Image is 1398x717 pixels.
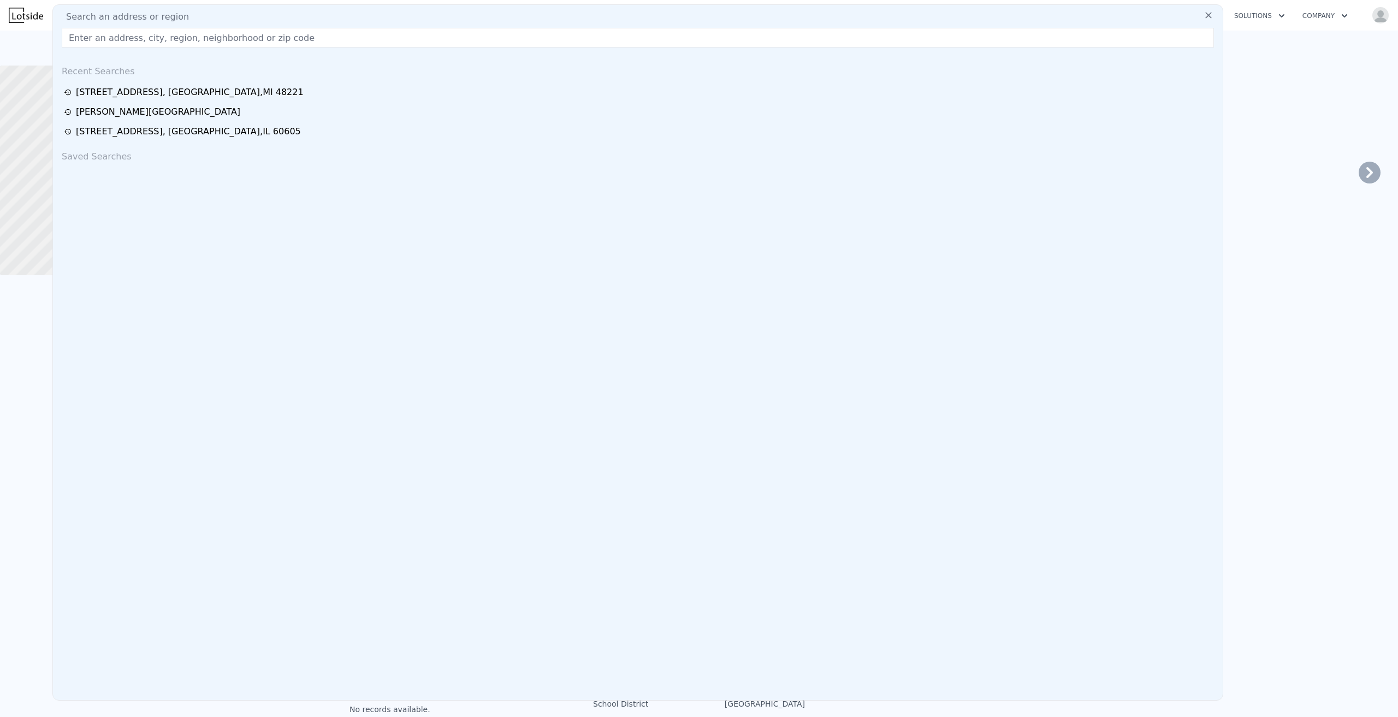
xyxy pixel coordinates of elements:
div: School District [593,698,699,709]
button: Company [1294,6,1356,26]
a: [PERSON_NAME][GEOGRAPHIC_DATA] [64,105,1215,118]
div: No records available. [349,704,568,715]
img: avatar [1372,7,1389,24]
div: [STREET_ADDRESS] , [GEOGRAPHIC_DATA] , MI 48221 [76,86,304,99]
a: [STREET_ADDRESS], [GEOGRAPHIC_DATA],IL 60605 [64,125,1215,138]
button: Solutions [1225,6,1294,26]
div: [STREET_ADDRESS] , [GEOGRAPHIC_DATA] , IL 60605 [76,125,301,138]
input: Enter an address, city, region, neighborhood or zip code [62,28,1214,48]
span: Search an address or region [57,10,189,23]
div: [GEOGRAPHIC_DATA] [699,698,805,709]
a: [STREET_ADDRESS], [GEOGRAPHIC_DATA],MI 48221 [64,86,1215,99]
div: Saved Searches [57,141,1218,168]
div: Recent Searches [57,56,1218,82]
img: Lotside [9,8,43,23]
